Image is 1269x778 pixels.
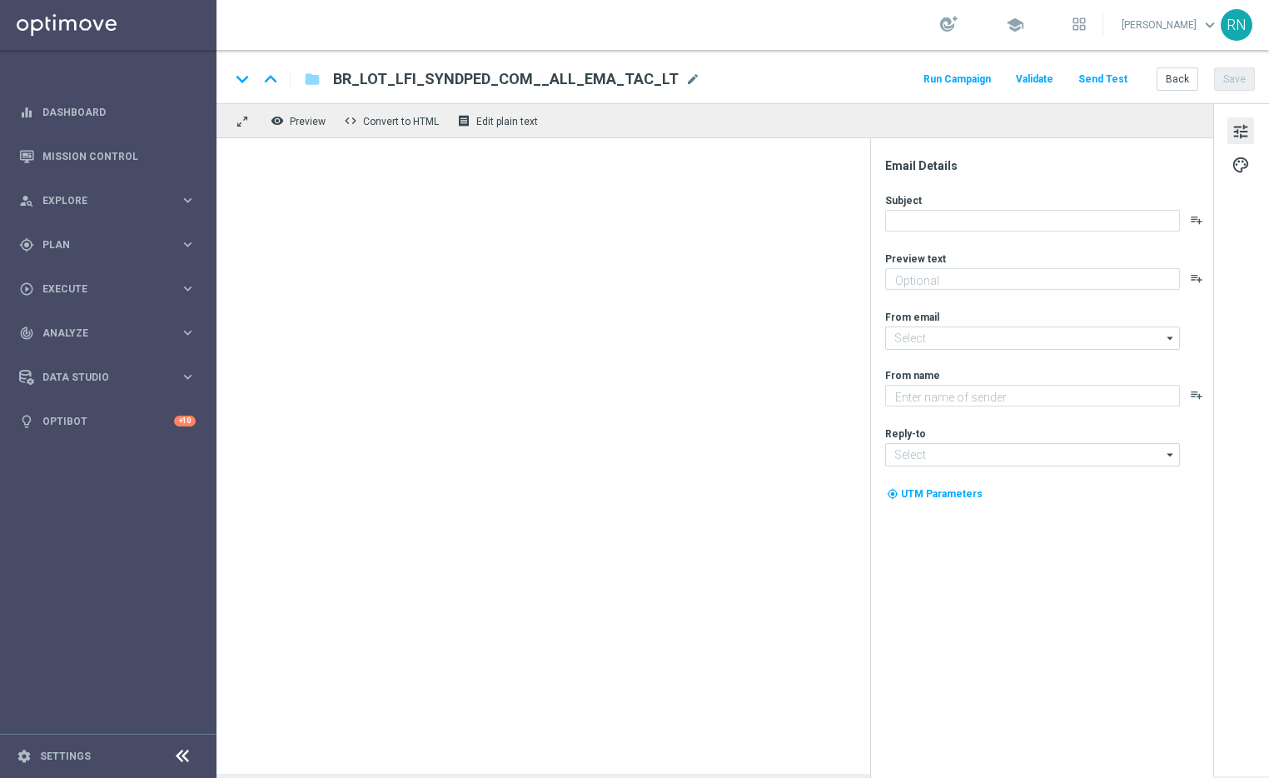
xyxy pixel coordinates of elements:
label: From email [885,311,939,324]
i: settings [17,749,32,764]
i: keyboard_arrow_right [180,325,196,341]
span: Data Studio [42,372,180,382]
i: play_circle_outline [19,282,34,297]
button: Validate [1013,68,1056,91]
div: RN [1221,9,1252,41]
button: Send Test [1076,68,1130,91]
span: Explore [42,196,180,206]
i: folder [304,69,321,89]
i: lightbulb [19,414,34,429]
i: equalizer [19,105,34,120]
button: Run Campaign [921,68,993,91]
span: Validate [1016,73,1053,85]
a: [PERSON_NAME]keyboard_arrow_down [1120,12,1221,37]
div: Plan [19,237,180,252]
label: Preview text [885,252,946,266]
span: Execute [42,284,180,294]
button: equalizer Dashboard [18,106,197,119]
a: Optibot [42,399,174,443]
div: Execute [19,282,180,297]
i: keyboard_arrow_right [180,192,196,208]
button: palette [1227,151,1254,177]
button: gps_fixed Plan keyboard_arrow_right [18,238,197,252]
button: folder [302,66,322,92]
span: UTM Parameters [901,488,983,500]
i: keyboard_arrow_down [230,67,255,92]
i: gps_fixed [19,237,34,252]
span: Preview [290,116,326,127]
button: remove_red_eye Preview [266,110,333,132]
button: receipt Edit plain text [453,110,545,132]
div: Optibot [19,399,196,443]
i: keyboard_arrow_right [180,237,196,252]
div: Email Details [885,158,1212,173]
span: keyboard_arrow_down [1201,16,1219,34]
i: keyboard_arrow_right [180,369,196,385]
button: track_changes Analyze keyboard_arrow_right [18,327,197,340]
a: Dashboard [42,90,196,134]
button: play_circle_outline Execute keyboard_arrow_right [18,282,197,296]
button: person_search Explore keyboard_arrow_right [18,194,197,207]
input: Select [885,443,1180,466]
input: Select [885,327,1180,350]
div: Data Studio [19,370,180,385]
span: Convert to HTML [363,116,439,127]
button: lightbulb Optibot +10 [18,415,197,428]
button: code Convert to HTML [340,110,446,132]
button: playlist_add [1190,272,1203,285]
span: school [1006,16,1024,34]
div: Mission Control [19,134,196,178]
span: tune [1232,121,1250,142]
a: Settings [40,751,91,761]
i: remove_red_eye [271,114,284,127]
label: Subject [885,194,922,207]
div: Dashboard [19,90,196,134]
div: +10 [174,416,196,426]
span: BR_LOT_LFI_SYNDPED_COM__ALL_EMA_TAC_LT [333,69,679,89]
span: Edit plain text [476,116,538,127]
button: Back [1157,67,1198,91]
label: From name [885,369,940,382]
i: arrow_drop_down [1162,444,1179,466]
div: Analyze [19,326,180,341]
a: Mission Control [42,134,196,178]
i: person_search [19,193,34,208]
button: Mission Control [18,150,197,163]
span: Plan [42,240,180,250]
i: keyboard_arrow_up [258,67,283,92]
button: playlist_add [1190,213,1203,227]
button: my_location UTM Parameters [885,485,984,503]
button: playlist_add [1190,388,1203,401]
span: code [344,114,357,127]
i: keyboard_arrow_right [180,281,196,297]
i: track_changes [19,326,34,341]
span: mode_edit [685,72,700,87]
label: Reply-to [885,427,926,441]
span: palette [1232,154,1250,176]
button: Save [1214,67,1255,91]
div: Explore [19,193,180,208]
button: tune [1227,117,1254,144]
span: Analyze [42,328,180,338]
button: Data Studio keyboard_arrow_right [18,371,197,384]
i: receipt [457,114,470,127]
i: arrow_drop_down [1162,327,1179,349]
i: my_location [887,488,898,500]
